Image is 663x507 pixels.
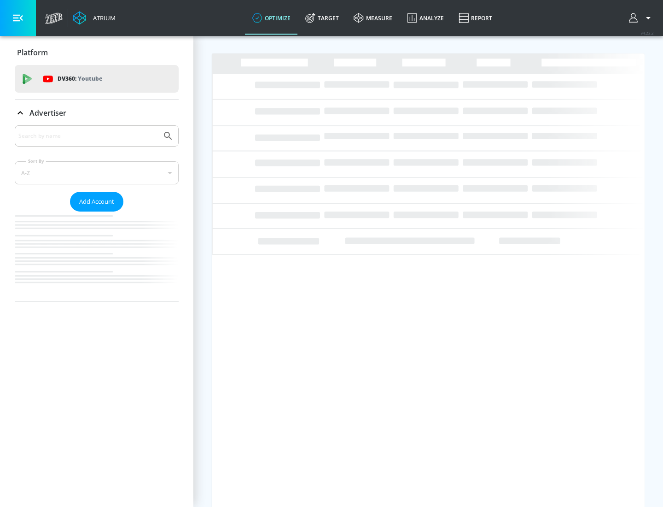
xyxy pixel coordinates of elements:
[79,196,114,207] span: Add Account
[15,212,179,301] nav: list of Advertiser
[89,14,116,22] div: Atrium
[15,40,179,65] div: Platform
[15,100,179,126] div: Advertiser
[18,130,158,142] input: Search by name
[17,47,48,58] p: Platform
[400,1,451,35] a: Analyze
[15,125,179,301] div: Advertiser
[15,161,179,184] div: A-Z
[29,108,66,118] p: Advertiser
[26,158,46,164] label: Sort By
[346,1,400,35] a: measure
[73,11,116,25] a: Atrium
[641,30,654,35] span: v 4.22.2
[451,1,500,35] a: Report
[245,1,298,35] a: optimize
[70,192,123,212] button: Add Account
[58,74,102,84] p: DV360:
[298,1,346,35] a: Target
[78,74,102,83] p: Youtube
[15,65,179,93] div: DV360: Youtube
